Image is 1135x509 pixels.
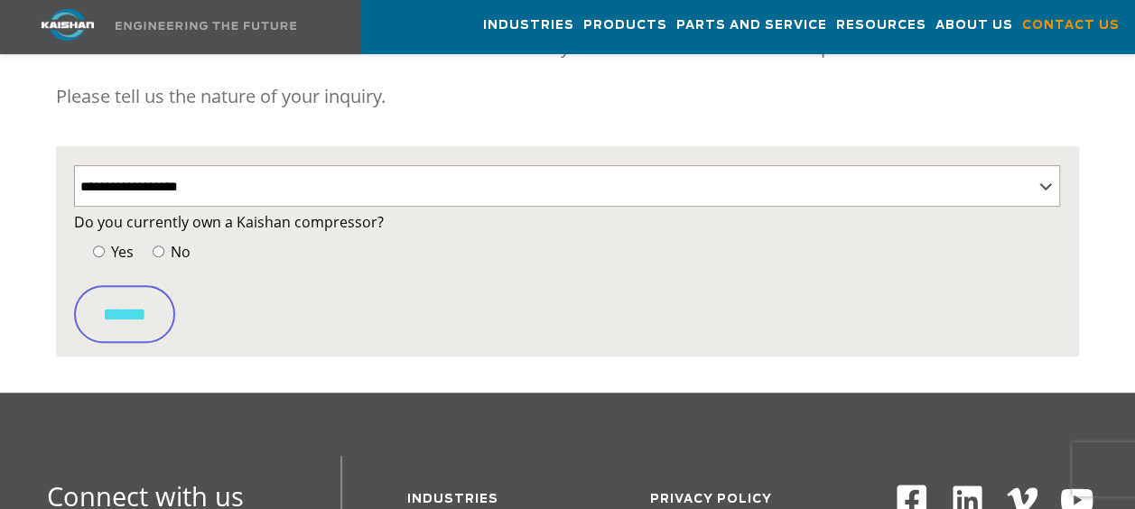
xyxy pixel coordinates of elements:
a: Products [583,1,667,50]
a: Privacy Policy [650,494,772,505]
a: Industries [483,1,574,50]
input: No [153,245,164,257]
form: Contact form [74,209,1060,343]
a: Resources [836,1,926,50]
span: Industries [483,15,574,36]
span: Yes [107,242,134,262]
span: Resources [836,15,926,36]
label: Do you currently own a Kaishan compressor? [74,209,1060,235]
input: Yes [93,245,105,257]
span: Contact Us [1022,15,1120,36]
span: No [167,242,191,262]
span: Parts and Service [676,15,827,36]
span: About Us [935,15,1013,36]
a: About Us [935,1,1013,50]
p: Please tell us the nature of your inquiry. [56,79,1078,115]
a: Industries [407,494,498,505]
span: Products [583,15,667,36]
a: Parts and Service [676,1,827,50]
a: Contact Us [1022,1,1120,50]
img: Engineering the future [116,22,296,30]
